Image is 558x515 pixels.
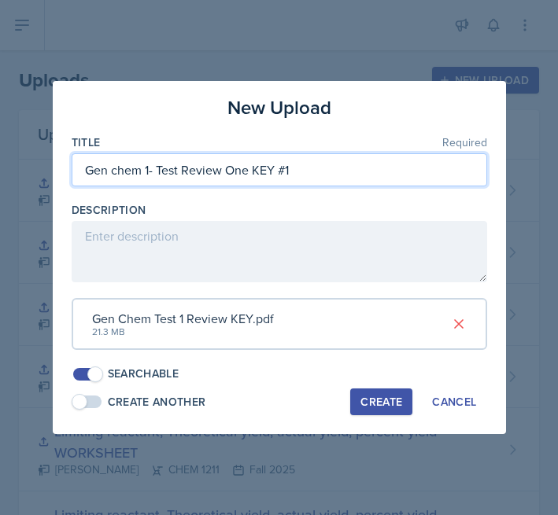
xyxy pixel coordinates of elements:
[360,395,402,408] div: Create
[108,394,206,410] div: Create Another
[92,325,274,339] div: 21.3 MB
[92,309,274,328] div: Gen Chem Test 1 Review KEY.pdf
[72,202,146,218] label: Description
[350,388,412,415] button: Create
[72,153,487,186] input: Enter title
[422,388,486,415] button: Cancel
[432,395,476,408] div: Cancel
[442,137,487,148] span: Required
[72,134,101,150] label: Title
[108,366,179,382] div: Searchable
[227,94,331,122] h3: New Upload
